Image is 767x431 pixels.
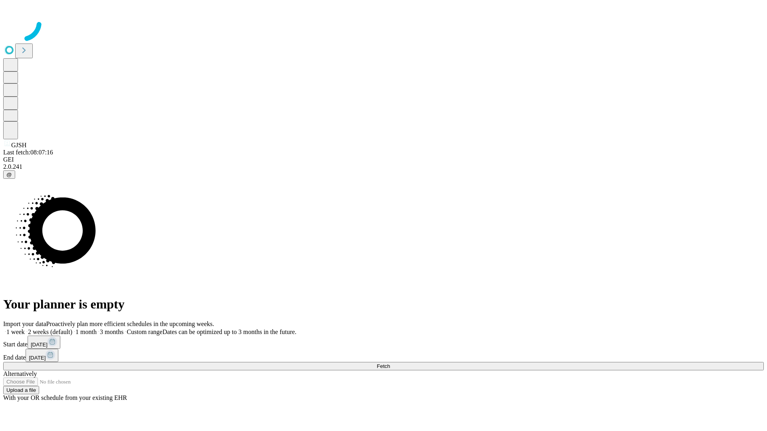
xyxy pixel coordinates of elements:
[163,328,296,335] span: Dates can be optimized up to 3 months in the future.
[29,355,46,361] span: [DATE]
[3,170,15,179] button: @
[3,394,127,401] span: With your OR schedule from your existing EHR
[6,172,12,178] span: @
[3,156,764,163] div: GEI
[377,363,390,369] span: Fetch
[31,342,48,348] span: [DATE]
[3,386,39,394] button: Upload a file
[26,349,58,362] button: [DATE]
[100,328,123,335] span: 3 months
[3,336,764,349] div: Start date
[76,328,97,335] span: 1 month
[3,362,764,370] button: Fetch
[28,336,60,349] button: [DATE]
[3,297,764,312] h1: Your planner is empty
[28,328,72,335] span: 2 weeks (default)
[127,328,162,335] span: Custom range
[3,163,764,170] div: 2.0.241
[3,149,53,156] span: Last fetch: 08:07:16
[3,320,46,327] span: Import your data
[6,328,25,335] span: 1 week
[3,349,764,362] div: End date
[11,142,26,148] span: GJSH
[46,320,214,327] span: Proactively plan more efficient schedules in the upcoming weeks.
[3,370,37,377] span: Alternatively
